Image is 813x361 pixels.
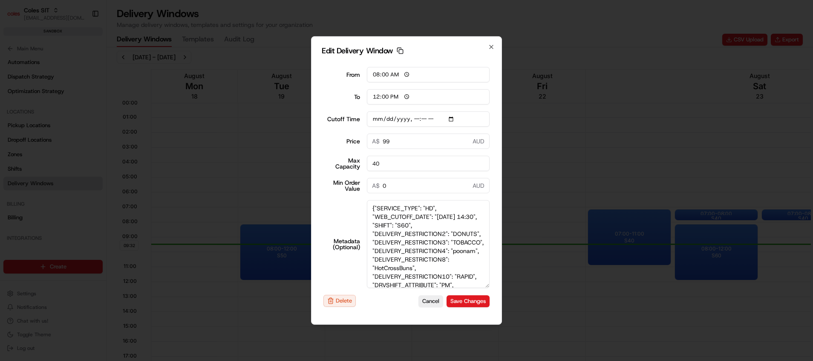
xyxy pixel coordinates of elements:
input: 0.00 [367,178,490,193]
label: Max Capacity [323,157,360,169]
label: To [323,94,360,100]
label: From [323,72,360,78]
input: Clear [22,55,141,64]
a: 📗Knowledge Base [5,120,69,136]
a: Powered byPylon [60,144,103,151]
div: Start new chat [29,82,140,90]
input: 0.00 [367,134,490,149]
button: Save Changes [447,295,490,307]
label: Cutoff Time [323,116,360,122]
div: 💻 [72,125,79,131]
span: Knowledge Base [17,124,65,132]
h2: Edit Delivery Window [322,47,491,55]
img: 1736555255976-a54dd68f-1ca7-489b-9aae-adbdc363a1c4 [9,82,24,97]
label: Min Order Value [323,180,360,192]
p: Welcome 👋 [9,34,155,48]
button: Cancel [418,295,443,307]
a: 💻API Documentation [69,120,140,136]
img: Nash [9,9,26,26]
label: Price [323,138,360,144]
button: Start new chat [145,84,155,94]
div: We're available if you need us! [29,90,108,97]
span: Pylon [85,145,103,151]
div: 📗 [9,125,15,131]
label: Metadata (Optional) [323,238,360,250]
button: Delete [323,295,356,307]
span: API Documentation [81,124,137,132]
textarea: {"SERVICE_TYPE": "HD", "WEB_CUTOFF_DATE": "[DATE] 14:30", "SHIFT": "S60", "DELIVERY_RESTRICTION2"... [367,200,490,288]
